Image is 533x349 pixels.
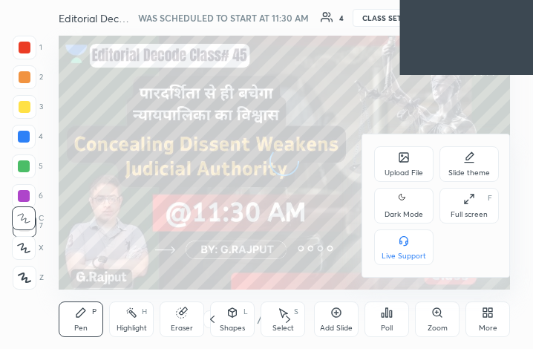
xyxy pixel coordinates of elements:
[385,211,423,218] div: Dark Mode
[448,169,490,177] div: Slide theme
[488,195,492,202] div: F
[385,169,423,177] div: Upload File
[382,252,426,260] div: Live Support
[451,211,488,218] div: Full screen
